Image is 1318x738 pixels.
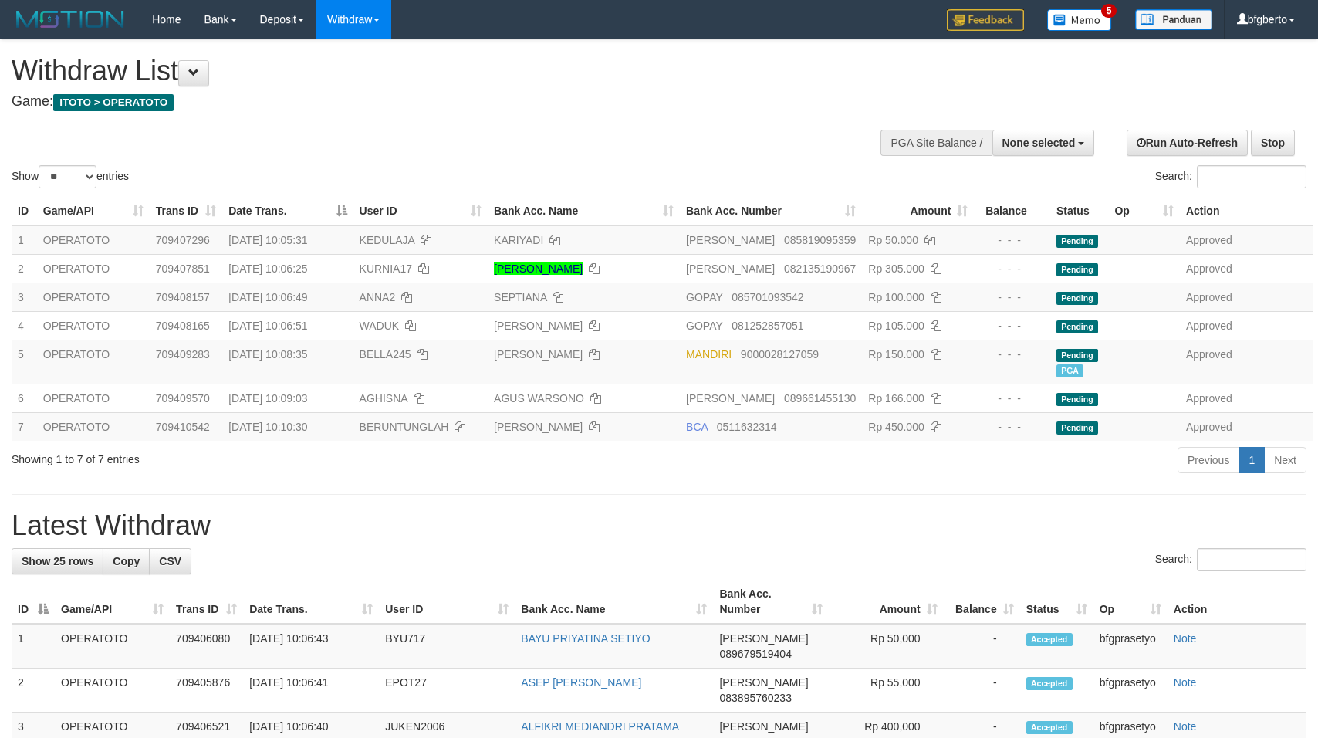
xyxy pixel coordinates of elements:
span: 709410542 [156,421,210,433]
span: Pending [1056,263,1098,276]
img: MOTION_logo.png [12,8,129,31]
span: Accepted [1026,677,1073,690]
th: Op: activate to sort column ascending [1093,580,1168,624]
h1: Latest Withdraw [12,510,1306,541]
td: [DATE] 10:06:43 [243,624,379,669]
td: OPERATOTO [37,225,150,255]
span: AGHISNA [360,392,407,405]
span: GOPAY [686,320,722,332]
td: Rp 50,000 [829,624,944,669]
span: Pending [1056,292,1098,305]
span: WADUK [360,320,400,332]
span: Rp 166.000 [868,392,924,405]
div: - - - [980,232,1044,248]
span: [PERSON_NAME] [686,234,775,246]
span: ITOTO > OPERATOTO [53,94,174,111]
span: 709409283 [156,348,210,361]
span: [PERSON_NAME] [719,632,808,645]
span: Copy [113,555,140,567]
span: 709409570 [156,392,210,405]
span: BERUNTUNGLAH [360,421,449,433]
span: Copy 081252857051 to clipboard [732,320,803,332]
span: Pending [1056,349,1098,362]
span: Copy 089661455130 to clipboard [784,392,856,405]
span: ANNA2 [360,291,396,303]
td: [DATE] 10:06:41 [243,669,379,713]
td: Approved [1180,225,1313,255]
a: [PERSON_NAME] [494,348,583,361]
td: 2 [12,254,37,283]
span: Copy 083895760233 to clipboard [719,692,791,704]
span: Rp 150.000 [868,348,924,361]
th: User ID: activate to sort column ascending [379,580,515,624]
h4: Game: [12,94,863,110]
a: Note [1174,720,1197,733]
span: Copy 0511632314 to clipboard [717,421,777,433]
span: [PERSON_NAME] [719,720,808,733]
td: 709406080 [170,624,243,669]
span: 709408165 [156,320,210,332]
span: [DATE] 10:06:25 [228,262,307,275]
a: Show 25 rows [12,548,103,574]
span: 709407851 [156,262,210,275]
span: BCA [686,421,708,433]
td: OPERATOTO [37,412,150,441]
td: Approved [1180,311,1313,340]
th: Date Trans.: activate to sort column descending [222,197,353,225]
td: 2 [12,669,55,713]
td: Approved [1180,254,1313,283]
th: Action [1180,197,1313,225]
a: [PERSON_NAME] [494,262,583,275]
span: Copy 082135190967 to clipboard [784,262,856,275]
a: ASEP [PERSON_NAME] [521,676,641,689]
span: Rp 50.000 [868,234,918,246]
span: Pending [1056,320,1098,333]
span: PGA [1056,364,1083,377]
span: Rp 100.000 [868,291,924,303]
td: 709405876 [170,669,243,713]
td: Rp 55,000 [829,669,944,713]
td: Approved [1180,412,1313,441]
a: AGUS WARSONO [494,392,584,405]
select: Showentries [39,165,96,188]
a: Previous [1178,447,1239,473]
span: 5 [1101,4,1117,18]
div: - - - [980,419,1044,435]
td: OPERATOTO [37,311,150,340]
label: Search: [1155,165,1306,188]
span: [PERSON_NAME] [686,262,775,275]
td: 6 [12,384,37,412]
span: Pending [1056,393,1098,406]
td: - [944,624,1020,669]
div: PGA Site Balance / [880,130,992,156]
th: Amount: activate to sort column ascending [862,197,974,225]
td: Approved [1180,283,1313,311]
a: Copy [103,548,150,574]
a: CSV [149,548,191,574]
td: OPERATOTO [37,283,150,311]
a: SEPTIANA [494,291,546,303]
a: Note [1174,632,1197,645]
input: Search: [1197,548,1306,571]
span: Copy 085701093542 to clipboard [732,291,803,303]
a: Stop [1251,130,1295,156]
td: - [944,669,1020,713]
td: bfgprasetyo [1093,624,1168,669]
a: KARIYADI [494,234,543,246]
span: [DATE] 10:05:31 [228,234,307,246]
th: Game/API: activate to sort column ascending [55,580,170,624]
span: Rp 450.000 [868,421,924,433]
div: - - - [980,391,1044,406]
div: - - - [980,318,1044,333]
th: Trans ID: activate to sort column ascending [170,580,243,624]
a: Next [1264,447,1306,473]
span: Pending [1056,235,1098,248]
button: None selected [992,130,1095,156]
a: [PERSON_NAME] [494,421,583,433]
span: Accepted [1026,721,1073,734]
span: Copy 085819095359 to clipboard [784,234,856,246]
th: Amount: activate to sort column ascending [829,580,944,624]
span: Accepted [1026,633,1073,646]
td: bfgprasetyo [1093,669,1168,713]
a: BAYU PRIYATINA SETIYO [521,632,650,645]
